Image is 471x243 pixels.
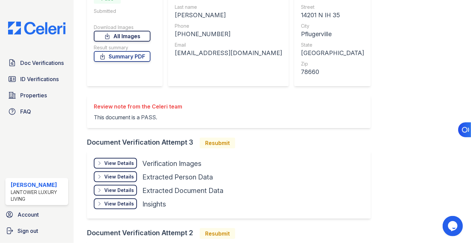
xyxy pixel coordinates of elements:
span: Doc Verifications [20,59,64,67]
div: Verification Images [142,159,201,168]
div: Street [301,4,364,10]
div: Last name [175,4,282,10]
div: View Details [104,160,134,167]
div: [PERSON_NAME] [175,10,282,20]
div: Extracted Document Data [142,186,223,195]
div: View Details [104,200,134,207]
div: Review note from the Celeri team [94,102,182,111]
a: All Images [94,31,150,42]
div: View Details [104,187,134,194]
span: Properties [20,91,47,99]
p: This document is a PASS. [94,113,182,121]
a: Account [3,208,71,221]
div: [EMAIL_ADDRESS][DOMAIN_NAME] [175,48,282,58]
div: Extracted Person Data [142,172,213,182]
div: Insights [142,199,166,209]
span: FAQ [20,107,31,116]
span: Sign out [18,227,38,235]
a: Sign out [3,224,71,238]
div: Zip [301,60,364,67]
span: Account [18,211,39,219]
div: Email [175,42,282,48]
div: View Details [104,173,134,180]
div: Download Images [94,24,150,31]
div: Pflugerville [301,29,364,39]
a: FAQ [5,105,68,118]
div: Document Verification Attempt 2 [87,228,376,239]
div: Resubmit [200,138,235,148]
div: Result summary [94,44,150,51]
div: [PHONE_NUMBER] [175,29,282,39]
div: City [301,23,364,29]
iframe: chat widget [443,216,464,236]
a: Summary PDF [94,51,150,62]
div: State [301,42,364,48]
div: Submitted [94,8,150,15]
div: Lantower Luxury Living [11,189,65,202]
img: CE_Logo_Blue-a8612792a0a2168367f1c8372b55b34899dd931a85d93a1a3d3e32e68fde9ad4.png [3,22,71,34]
div: 78660 [301,67,364,77]
div: Document Verification Attempt 3 [87,138,376,148]
div: Phone [175,23,282,29]
a: Doc Verifications [5,56,68,70]
a: Properties [5,89,68,102]
div: 14201 N IH 35 [301,10,364,20]
div: [PERSON_NAME] [11,181,65,189]
div: Resubmit [200,228,235,239]
span: ID Verifications [20,75,59,83]
a: ID Verifications [5,72,68,86]
div: [GEOGRAPHIC_DATA] [301,48,364,58]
